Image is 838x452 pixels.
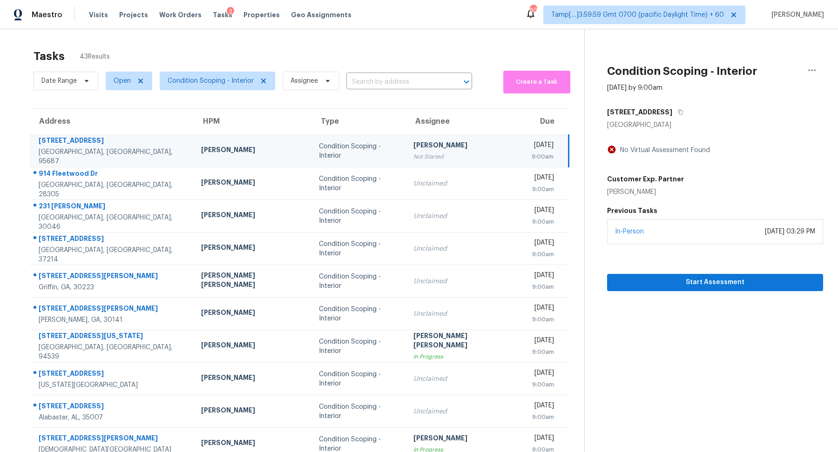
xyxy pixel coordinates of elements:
[39,315,186,325] div: [PERSON_NAME], GA, 30141
[201,210,304,222] div: [PERSON_NAME]
[39,136,186,147] div: [STREET_ADDRESS]
[39,147,186,166] div: [GEOGRAPHIC_DATA], [GEOGRAPHIC_DATA], 95687
[532,217,554,226] div: 9:00am
[201,308,304,319] div: [PERSON_NAME]
[227,7,234,16] div: 2
[532,401,554,412] div: [DATE]
[607,83,662,93] div: [DATE] by 9:00am
[39,180,186,199] div: [GEOGRAPHIC_DATA], [GEOGRAPHIC_DATA], 28305
[532,271,554,282] div: [DATE]
[532,368,554,380] div: [DATE]
[291,10,351,20] span: Geo Assignments
[672,104,685,120] button: Copy Address
[319,207,399,226] div: Condition Scoping - Interior
[30,109,194,135] th: Address
[532,412,554,422] div: 9:00am
[201,178,304,189] div: [PERSON_NAME]
[114,76,131,86] span: Open
[413,152,516,161] div: Not Started
[607,145,616,154] img: Artifact Not Present Icon
[413,433,516,445] div: [PERSON_NAME]
[39,401,186,413] div: [STREET_ADDRESS]
[201,271,304,292] div: [PERSON_NAME] [PERSON_NAME]
[413,374,516,384] div: Unclaimed
[201,438,304,450] div: [PERSON_NAME]
[39,380,186,390] div: [US_STATE][GEOGRAPHIC_DATA]
[243,10,280,20] span: Properties
[532,282,554,292] div: 9:00am
[39,283,186,292] div: Griffin, GA, 30223
[39,331,186,343] div: [STREET_ADDRESS][US_STATE]
[39,213,186,232] div: [GEOGRAPHIC_DATA], [GEOGRAPHIC_DATA], 30046
[319,370,399,388] div: Condition Scoping - Interior
[159,10,202,20] span: Work Orders
[168,76,254,86] span: Condition Scoping - Interior
[119,10,148,20] span: Projects
[615,277,816,288] span: Start Assessment
[39,369,186,380] div: [STREET_ADDRESS]
[607,66,757,76] h2: Condition Scoping - Interior
[532,433,554,445] div: [DATE]
[319,239,399,258] div: Condition Scoping - Interior
[39,413,186,422] div: Alabaster, AL, 35007
[616,146,710,155] div: No Virtual Assessment Found
[530,6,536,15] div: 601
[413,277,516,286] div: Unclaimed
[413,407,516,416] div: Unclaimed
[319,174,399,193] div: Condition Scoping - Interior
[508,77,566,87] span: Create a Task
[41,76,77,86] span: Date Range
[39,169,186,180] div: 914 Fleetwood Dr
[532,336,554,347] div: [DATE]
[413,179,516,188] div: Unclaimed
[39,304,186,315] div: [STREET_ADDRESS][PERSON_NAME]
[532,173,554,185] div: [DATE]
[532,140,554,152] div: [DATE]
[291,76,318,86] span: Assignee
[607,120,823,130] div: [GEOGRAPHIC_DATA]
[201,243,304,254] div: [PERSON_NAME]
[607,187,684,197] div: [PERSON_NAME]
[319,305,399,323] div: Condition Scoping - Interior
[532,152,554,161] div: 9:00am
[201,340,304,352] div: [PERSON_NAME]
[319,337,399,356] div: Condition Scoping - Interior
[607,274,823,291] button: Start Assessment
[213,12,232,18] span: Tasks
[201,373,304,385] div: [PERSON_NAME]
[34,52,65,61] h2: Tasks
[765,227,815,236] div: [DATE] 03:29 PM
[413,352,516,361] div: In Progress
[615,228,644,235] a: In-Person
[39,234,186,246] div: [STREET_ADDRESS]
[39,433,186,445] div: [STREET_ADDRESS][PERSON_NAME]
[413,244,516,253] div: Unclaimed
[319,142,399,160] div: Condition Scoping - Interior
[524,109,569,135] th: Due
[80,52,110,61] span: 43 Results
[413,331,516,352] div: [PERSON_NAME] [PERSON_NAME]
[89,10,108,20] span: Visits
[201,145,304,157] div: [PERSON_NAME]
[551,10,724,20] span: Tamp[…]3:59:59 Gmt 0700 (pacific Daylight Time) + 60
[503,71,570,93] button: Create a Task
[413,309,516,319] div: Unclaimed
[319,272,399,291] div: Condition Scoping - Interior
[532,303,554,315] div: [DATE]
[32,10,62,20] span: Maestro
[194,109,311,135] th: HPM
[532,238,554,250] div: [DATE]
[39,271,186,283] div: [STREET_ADDRESS][PERSON_NAME]
[319,402,399,421] div: Condition Scoping - Interior
[311,109,406,135] th: Type
[532,347,554,357] div: 9:00am
[607,107,672,117] h5: [STREET_ADDRESS]
[607,174,684,184] h5: Customer Exp. Partner
[460,75,473,88] button: Open
[532,206,554,217] div: [DATE]
[413,140,516,152] div: [PERSON_NAME]
[532,250,554,259] div: 9:00am
[768,10,824,20] span: [PERSON_NAME]
[39,201,186,213] div: 231 [PERSON_NAME]
[413,212,516,221] div: Unclaimed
